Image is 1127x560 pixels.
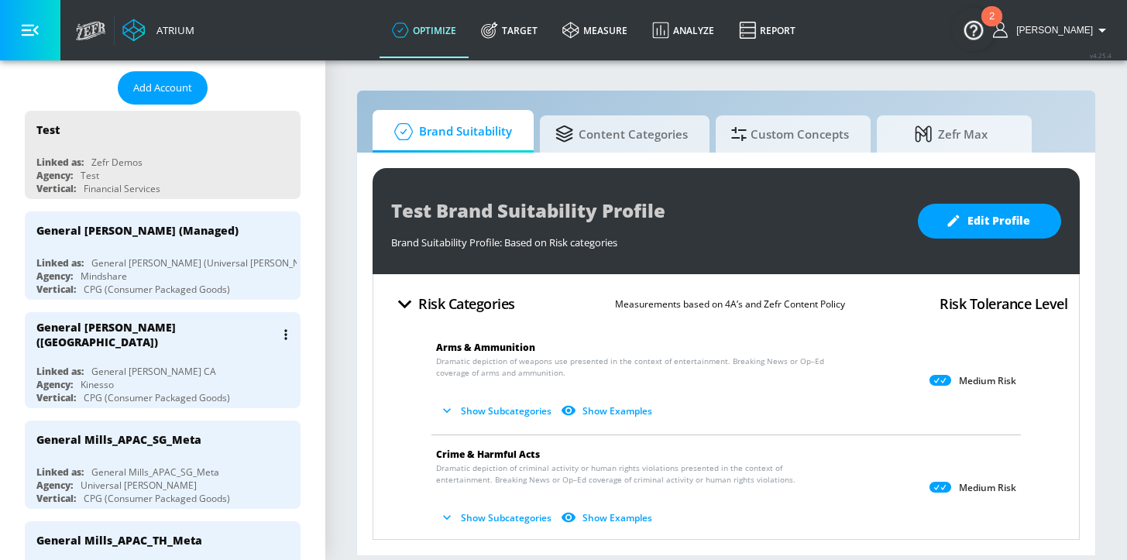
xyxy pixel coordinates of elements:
span: Crime & Harmful Acts [436,448,540,461]
span: Dramatic depiction of criminal activity or human rights violations presented in the context of en... [436,462,825,486]
div: Vertical: [36,182,76,195]
p: Medium Risk [959,482,1016,494]
button: Show Examples [558,398,658,424]
a: Atrium [122,19,194,42]
div: General [PERSON_NAME] (Managed) [36,223,239,238]
div: General Mills_APAC_SG_MetaLinked as:General Mills_APAC_SG_MetaAgency:Universal [PERSON_NAME]Verti... [25,421,301,509]
span: Edit Profile [949,211,1030,231]
span: v 4.25.4 [1090,51,1112,60]
div: Test [36,122,60,137]
span: Custom Concepts [731,115,849,153]
div: General [PERSON_NAME] ([GEOGRAPHIC_DATA]) [36,320,275,349]
span: Zefr Max [892,115,1010,153]
span: Content Categories [555,115,688,153]
div: General Mills_APAC_SG_Meta [91,466,219,479]
span: Add Account [133,79,192,97]
div: CPG (Consumer Packaged Goods) [84,492,230,505]
button: Show Subcategories [436,398,558,424]
span: Dramatic depiction of weapons use presented in the context of entertainment. Breaking News or Op–... [436,356,825,379]
div: Vertical: [36,283,76,296]
a: optimize [380,2,469,58]
button: Edit Profile [918,204,1061,239]
div: Vertical: [36,492,76,505]
div: CPG (Consumer Packaged Goods) [84,283,230,296]
span: Arms & Ammunition [436,341,535,354]
div: Financial Services [84,182,160,195]
div: General Mills_APAC_SG_Meta [36,432,201,447]
h4: Risk Categories [418,293,515,314]
div: Agency: [36,378,73,391]
a: Report [727,2,808,58]
a: Analyze [640,2,727,58]
div: Kinesso [81,378,114,391]
div: Linked as: [36,156,84,169]
div: General Mills_APAC_TH_Meta [36,533,202,548]
button: Show Examples [558,505,658,531]
div: Agency: [36,169,73,182]
span: Brand Suitability [388,113,512,150]
div: Agency: [36,479,73,492]
div: Mindshare [81,270,127,283]
div: Linked as: [36,365,84,378]
button: Risk Categories [385,286,521,322]
span: login as: renata.fonseca@zefr.com [1010,25,1093,36]
div: General [PERSON_NAME] CA [91,365,216,378]
div: Agency: [36,270,73,283]
a: measure [550,2,640,58]
div: Linked as: [36,256,84,270]
button: [PERSON_NAME] [993,21,1112,40]
div: Test [81,169,99,182]
div: 2 [989,16,995,36]
div: Brand Suitability Profile: Based on Risk categories [391,228,902,249]
div: Zefr Demos [91,156,143,169]
button: Open Resource Center, 2 new notifications [952,8,995,51]
div: Universal [PERSON_NAME] [81,479,197,492]
div: Linked as: [36,466,84,479]
a: Target [469,2,550,58]
p: Measurements based on 4A’s and Zefr Content Policy [615,296,845,312]
div: General [PERSON_NAME] ([GEOGRAPHIC_DATA])Linked as:General [PERSON_NAME] CAAgency:KinessoVertical... [25,312,301,408]
p: Medium Risk [959,375,1016,387]
div: General [PERSON_NAME] (Universal [PERSON_NAME]) [91,256,326,270]
div: Vertical: [36,391,76,404]
button: Show Subcategories [436,505,558,531]
button: Add Account [118,71,208,105]
div: CPG (Consumer Packaged Goods) [84,391,230,404]
div: Atrium [150,23,194,37]
div: TestLinked as:Zefr DemosAgency:TestVertical:Financial Services [25,111,301,199]
h4: Risk Tolerance Level [940,293,1067,314]
div: General [PERSON_NAME] (Managed)Linked as:General [PERSON_NAME] (Universal [PERSON_NAME])Agency:Mi... [25,211,301,300]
